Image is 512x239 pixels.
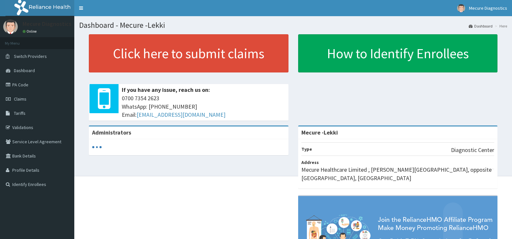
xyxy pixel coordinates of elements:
[469,5,507,11] span: Mecure Diagnostics
[301,159,319,165] b: Address
[301,146,312,152] b: Type
[457,4,465,12] img: User Image
[14,96,26,102] span: Claims
[137,111,225,118] a: [EMAIL_ADDRESS][DOMAIN_NAME]
[493,23,507,29] li: Here
[23,29,38,34] a: Online
[301,166,495,182] p: Mecure Healthcare Limited , [PERSON_NAME][GEOGRAPHIC_DATA], opposite [GEOGRAPHIC_DATA], [GEOGRAPH...
[14,110,26,116] span: Tariffs
[92,142,102,152] svg: audio-loading
[89,34,288,72] a: Click here to submit claims
[14,68,35,73] span: Dashboard
[298,34,498,72] a: How to Identify Enrollees
[3,19,18,34] img: User Image
[92,129,131,136] b: Administrators
[14,53,47,59] span: Switch Providers
[79,21,507,29] h1: Dashboard - Mecure -Lekki
[451,146,494,154] p: Diagnostic Center
[122,86,210,93] b: If you have any issue, reach us on:
[301,129,338,136] strong: Mecure -Lekki
[23,21,71,27] p: Mecure Diagnostics
[469,23,493,29] a: Dashboard
[122,94,285,119] span: 0700 7354 2623 WhatsApp: [PHONE_NUMBER] Email:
